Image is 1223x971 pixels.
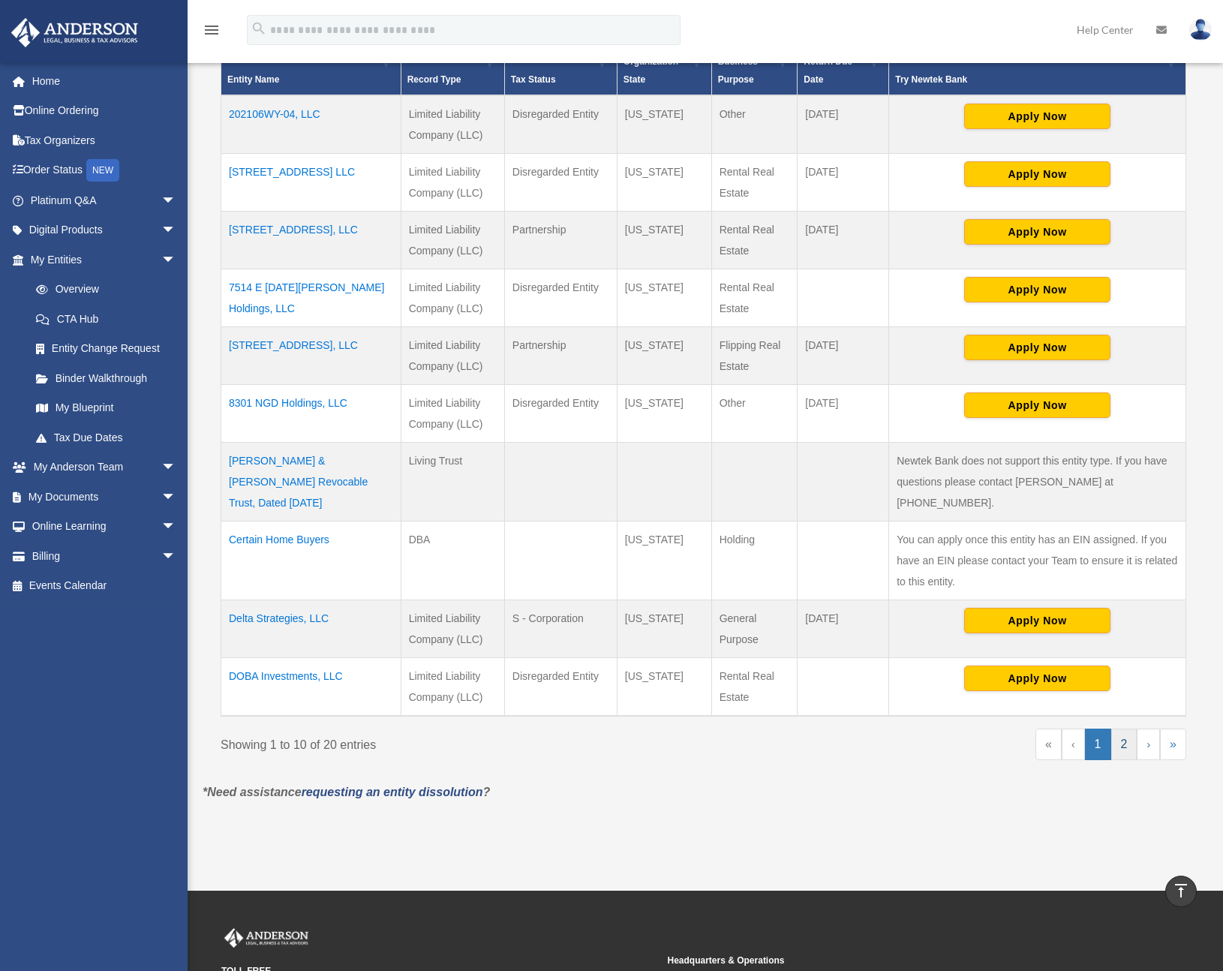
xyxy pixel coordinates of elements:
td: [US_STATE] [617,212,711,269]
td: Holding [711,522,798,600]
div: NEW [86,159,119,182]
td: Disregarded Entity [504,269,617,327]
td: [US_STATE] [617,385,711,443]
a: Order StatusNEW [11,155,199,186]
td: DOBA Investments, LLC [221,658,401,717]
td: [DATE] [798,600,889,658]
td: Limited Liability Company (LLC) [401,385,504,443]
a: Overview [21,275,184,305]
a: Tax Due Dates [21,422,191,452]
td: DBA [401,522,504,600]
a: Digital Productsarrow_drop_down [11,215,199,245]
td: [US_STATE] [617,600,711,658]
a: requesting an entity dissolution [302,786,483,798]
button: Apply Now [964,608,1110,633]
td: 7514 E [DATE][PERSON_NAME] Holdings, LLC [221,269,401,327]
a: CTA Hub [21,304,191,334]
td: [US_STATE] [617,522,711,600]
td: Rental Real Estate [711,658,798,717]
td: Delta Strategies, LLC [221,600,401,658]
a: 1 [1085,729,1111,760]
button: Apply Now [964,104,1110,129]
td: Newtek Bank does not support this entity type. If you have questions please contact [PERSON_NAME]... [889,443,1186,522]
button: Apply Now [964,335,1110,360]
button: Apply Now [964,277,1110,302]
em: *Need assistance ? [203,786,490,798]
a: Binder Walkthrough [21,363,191,393]
td: Disregarded Entity [504,658,617,717]
img: User Pic [1189,19,1212,41]
a: Online Learningarrow_drop_down [11,512,199,542]
a: My Entitiesarrow_drop_down [11,245,191,275]
a: Online Ordering [11,96,199,126]
td: [US_STATE] [617,95,711,154]
a: Home [11,66,199,96]
td: [DATE] [798,154,889,212]
td: 8301 NGD Holdings, LLC [221,385,401,443]
button: Apply Now [964,219,1110,245]
td: Rental Real Estate [711,154,798,212]
a: Next [1137,729,1160,760]
td: Flipping Real Estate [711,327,798,385]
td: Certain Home Buyers [221,522,401,600]
span: arrow_drop_down [161,541,191,572]
td: [DATE] [798,95,889,154]
td: Disregarded Entity [504,154,617,212]
td: [STREET_ADDRESS], LLC [221,212,401,269]
td: Partnership [504,212,617,269]
td: [US_STATE] [617,154,711,212]
div: Try Newtek Bank [895,71,1163,89]
span: Entity Name [227,74,279,85]
td: [DATE] [798,385,889,443]
span: Record Type [407,74,461,85]
td: [STREET_ADDRESS], LLC [221,327,401,385]
td: [PERSON_NAME] & [PERSON_NAME] Revocable Trust, Dated [DATE] [221,443,401,522]
a: Last [1160,729,1186,760]
span: arrow_drop_down [161,482,191,513]
td: Limited Liability Company (LLC) [401,658,504,717]
td: [STREET_ADDRESS] LLC [221,154,401,212]
td: Other [711,95,798,154]
td: Limited Liability Company (LLC) [401,269,504,327]
img: Anderson Advisors Platinum Portal [221,928,311,948]
td: [US_STATE] [617,658,711,717]
i: menu [203,21,221,39]
img: Anderson Advisors Platinum Portal [7,18,143,47]
td: Limited Liability Company (LLC) [401,600,504,658]
td: [DATE] [798,212,889,269]
a: Tax Organizers [11,125,199,155]
a: menu [203,26,221,39]
a: Entity Change Request [21,334,191,364]
td: 202106WY-04, LLC [221,95,401,154]
a: My Blueprint [21,393,191,423]
span: arrow_drop_down [161,452,191,483]
span: arrow_drop_down [161,215,191,246]
td: Limited Liability Company (LLC) [401,212,504,269]
a: vertical_align_top [1165,876,1197,907]
td: General Purpose [711,600,798,658]
a: First [1035,729,1062,760]
td: Other [711,385,798,443]
td: Limited Liability Company (LLC) [401,95,504,154]
div: Showing 1 to 10 of 20 entries [221,729,693,756]
button: Apply Now [964,161,1110,187]
i: vertical_align_top [1172,882,1190,900]
td: [US_STATE] [617,269,711,327]
td: Living Trust [401,443,504,522]
td: Disregarded Entity [504,385,617,443]
span: Tax Status [511,74,556,85]
td: Limited Liability Company (LLC) [401,154,504,212]
a: Events Calendar [11,571,199,601]
span: arrow_drop_down [161,185,191,216]
td: You can apply once this entity has an EIN assigned. If you have an EIN please contact your Team t... [889,522,1186,600]
i: search [251,20,267,37]
span: arrow_drop_down [161,245,191,275]
td: Limited Liability Company (LLC) [401,327,504,385]
td: S - Corporation [504,600,617,658]
td: Disregarded Entity [504,95,617,154]
td: Partnership [504,327,617,385]
button: Apply Now [964,666,1110,691]
a: Platinum Q&Aarrow_drop_down [11,185,199,215]
a: Billingarrow_drop_down [11,541,199,571]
